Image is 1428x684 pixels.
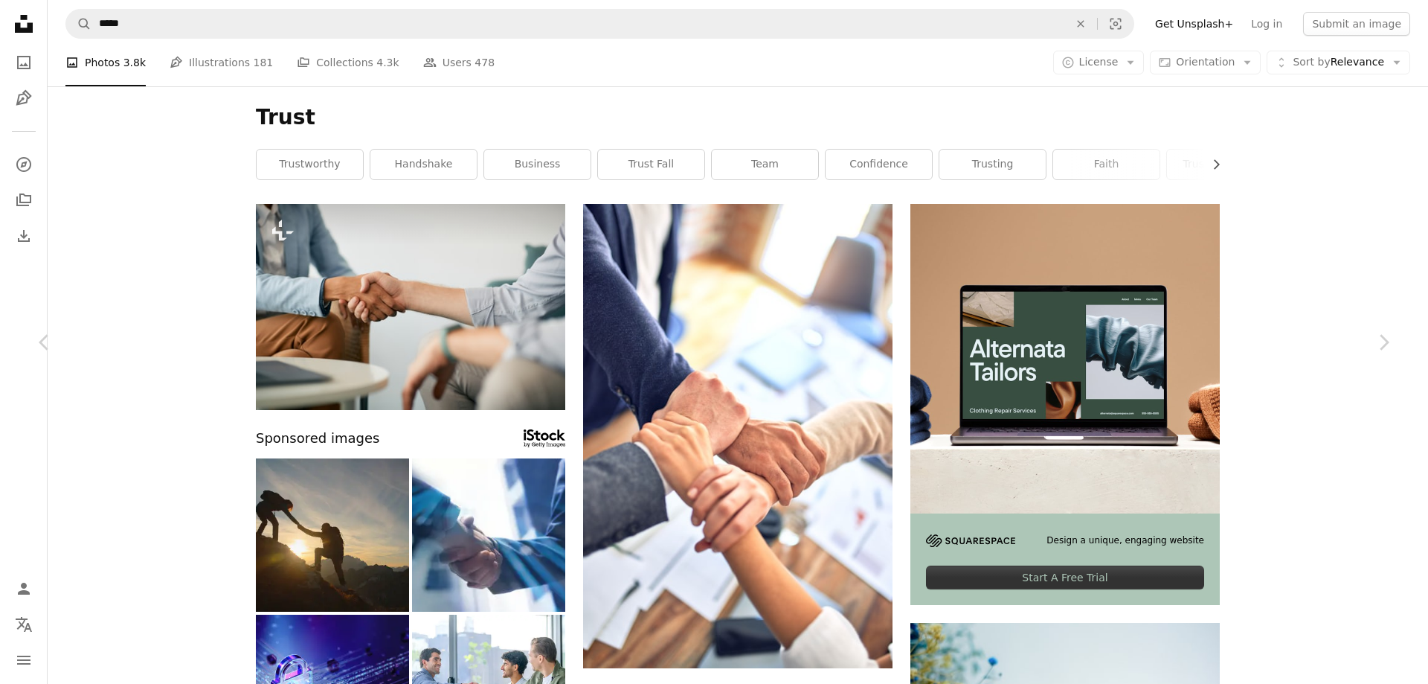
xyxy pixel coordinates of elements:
a: Collections [9,185,39,215]
span: Relevance [1293,55,1384,70]
button: Search Unsplash [66,10,91,38]
a: Close-up of coworkers shaking hands during business meeting in the office. [256,300,565,313]
a: trust business [1167,150,1273,179]
span: Sort by [1293,56,1330,68]
img: Close-up of coworkers shaking hands during business meeting in the office. [256,204,565,410]
img: Energetic Couple Celebrates a Sunset Hike with a High Five [256,458,409,612]
span: Orientation [1176,56,1235,68]
a: person in black long sleeve shirt holding persons hand [583,429,892,442]
a: business [484,150,591,179]
a: handshake [370,150,477,179]
a: Illustrations 181 [170,39,273,86]
a: Next [1339,271,1428,414]
a: Design a unique, engaging websiteStart A Free Trial [910,204,1220,605]
span: Sponsored images [256,428,379,450]
button: Submit an image [1303,12,1410,36]
a: trusting [939,150,1046,179]
span: 478 [475,54,495,71]
a: Log in [1242,12,1291,36]
button: Language [9,610,39,639]
form: Find visuals sitewide [65,9,1134,39]
a: faith [1053,150,1160,179]
button: Orientation [1150,51,1261,74]
a: team [712,150,818,179]
a: Get Unsplash+ [1146,12,1242,36]
img: person in black long sleeve shirt holding persons hand [583,204,892,668]
a: Log in / Sign up [9,574,39,604]
img: file-1705255347840-230a6ab5bca9image [926,534,1015,547]
a: Collections 4.3k [297,39,399,86]
a: Photos [9,48,39,77]
a: trustworthy [257,150,363,179]
button: Visual search [1098,10,1133,38]
span: 4.3k [376,54,399,71]
a: trust fall [598,150,704,179]
button: Clear [1064,10,1097,38]
a: Download History [9,221,39,251]
a: Illustrations [9,83,39,113]
a: Users 478 [423,39,495,86]
span: License [1079,56,1119,68]
div: Start A Free Trial [926,566,1204,589]
a: Explore [9,150,39,179]
a: confidence [826,150,932,179]
img: Businessmen making handshake with partner, greeting, dealing, merger and acquisition, business co... [412,458,565,612]
button: Sort byRelevance [1267,51,1410,74]
span: 181 [254,54,274,71]
span: Design a unique, engaging website [1046,534,1204,547]
button: scroll list to the right [1203,150,1220,179]
img: file-1707885205802-88dd96a21c72image [910,204,1220,514]
button: License [1053,51,1145,74]
h1: Trust [256,104,1220,131]
button: Menu [9,645,39,675]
